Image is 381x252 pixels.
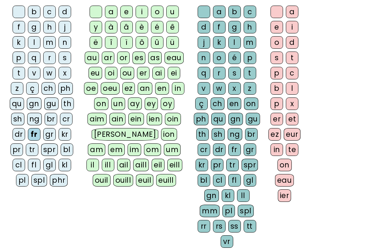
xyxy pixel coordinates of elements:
div: b [28,6,40,18]
div: ien [147,113,162,125]
div: o [151,6,163,18]
div: oi [105,67,117,79]
div: oeu [101,82,120,95]
div: [PERSON_NAME] [92,128,158,141]
div: euil [136,174,153,187]
div: m [43,36,56,49]
div: ail [117,159,131,171]
div: r [43,52,56,64]
div: aill [133,159,149,171]
div: gu [246,113,260,125]
div: th [196,128,209,141]
div: ill [102,159,114,171]
div: f [213,21,226,33]
div: vr [221,235,233,248]
div: d [198,21,210,33]
div: ss [228,220,241,233]
div: t [244,67,256,79]
div: mm [200,205,220,217]
div: qu [211,113,226,125]
div: y [90,21,102,33]
div: g [228,21,241,33]
div: kl [222,189,234,202]
div: gu [44,97,59,110]
div: n [59,36,71,49]
div: dr [213,143,226,156]
div: é [228,52,241,64]
div: q [198,67,210,79]
div: n [198,52,210,64]
div: bl [61,143,73,156]
div: eill [167,159,182,171]
div: em [108,143,125,156]
div: ai [152,67,165,79]
div: on [94,97,108,110]
div: gn [228,113,243,125]
div: er [137,67,150,79]
div: cl [213,174,226,187]
div: au [85,52,99,64]
div: î [105,36,117,49]
div: spr [242,159,258,171]
div: en [155,82,169,95]
div: eau [165,52,184,64]
div: p [270,67,283,79]
div: eur [284,128,300,141]
div: cl [13,159,25,171]
div: c [244,6,256,18]
div: l [228,36,241,49]
div: euill [156,174,176,187]
div: kl [59,159,71,171]
div: i [136,6,148,18]
div: ç [195,97,208,110]
div: m [244,36,256,49]
div: e [120,6,133,18]
div: br [245,128,258,141]
div: ez [122,82,135,95]
div: x [59,67,71,79]
div: ain [109,113,126,125]
div: rs [213,220,226,233]
div: in [172,82,184,95]
div: im [128,143,141,156]
div: gl [43,159,56,171]
div: ï [120,36,133,49]
div: ein [128,113,144,125]
div: ch [41,82,55,95]
div: h [43,21,56,33]
div: om [144,143,161,156]
div: en [227,97,241,110]
div: spr [41,143,58,156]
div: pr [211,159,223,171]
div: j [59,21,71,33]
div: a [286,6,298,18]
div: i [286,21,298,33]
div: fl [228,174,241,187]
div: ng [27,113,42,125]
div: es [132,52,145,64]
div: ez [268,128,281,141]
div: é [151,21,163,33]
div: tr [226,159,239,171]
div: ch [211,97,224,110]
div: â [120,21,133,33]
div: er [270,113,283,125]
div: o [270,36,283,49]
div: x [286,97,298,110]
div: l [28,36,40,49]
div: fr [228,143,241,156]
div: f [13,21,25,33]
div: o [213,52,226,64]
div: et [286,113,298,125]
div: in [270,143,283,156]
div: spl [31,174,47,187]
div: fl [28,159,40,171]
div: z [244,82,256,95]
div: ë [90,36,102,49]
div: on [277,159,292,171]
div: a [213,6,226,18]
div: ô [136,36,148,49]
div: un [111,97,125,110]
div: qu [10,97,24,110]
div: s [270,52,283,64]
